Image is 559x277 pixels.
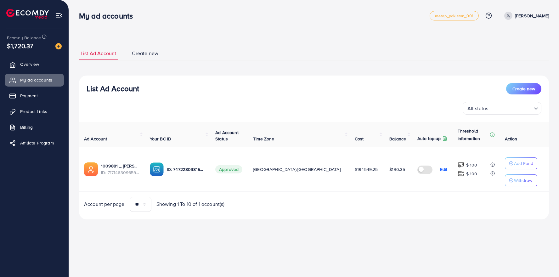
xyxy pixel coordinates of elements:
[150,136,172,142] span: Your BC ID
[505,157,537,169] button: Add Fund
[20,61,39,67] span: Overview
[84,136,107,142] span: Ad Account
[215,165,242,173] span: Approved
[5,89,64,102] a: Payment
[417,135,441,142] p: Auto top-up
[463,102,541,115] div: Search for option
[5,121,64,133] a: Billing
[512,86,535,92] span: Create new
[253,136,274,142] span: Time Zone
[532,249,554,272] iframe: Chat
[440,166,448,173] p: Edit
[55,12,63,19] img: menu
[502,12,549,20] a: [PERSON_NAME]
[101,163,140,176] div: <span class='underline'>1009881 _ Qasim Naveed New</span></br>7171463096597299201
[515,12,549,20] p: [PERSON_NAME]
[156,201,225,208] span: Showing 1 To 10 of 1 account(s)
[6,9,49,19] img: logo
[84,201,125,208] span: Account per page
[506,83,541,94] button: Create new
[5,74,64,86] a: My ad accounts
[466,104,490,113] span: All status
[20,108,47,115] span: Product Links
[150,162,164,176] img: ic-ba-acc.ded83a64.svg
[490,103,531,113] input: Search for option
[5,137,64,149] a: Affiliate Program
[458,161,464,168] img: top-up amount
[430,11,479,20] a: metap_pakistan_001
[20,77,52,83] span: My ad accounts
[79,11,138,20] h3: My ad accounts
[355,166,378,172] span: $194549.25
[5,105,64,118] a: Product Links
[389,166,405,172] span: $190.35
[55,43,62,49] img: image
[458,127,488,142] p: Threshold information
[215,129,239,142] span: Ad Account Status
[7,41,33,50] span: $1,720.37
[389,136,406,142] span: Balance
[514,177,532,184] p: Withdraw
[355,136,364,142] span: Cost
[20,140,54,146] span: Affiliate Program
[458,170,464,177] img: top-up amount
[5,58,64,71] a: Overview
[466,170,477,178] p: $ 100
[253,166,341,172] span: [GEOGRAPHIC_DATA]/[GEOGRAPHIC_DATA]
[505,136,517,142] span: Action
[132,50,158,57] span: Create new
[466,161,477,169] p: $ 100
[167,166,206,173] p: ID: 7472280381585227777
[7,35,41,41] span: Ecomdy Balance
[101,169,140,176] span: ID: 7171463096597299201
[81,50,116,57] span: List Ad Account
[514,160,533,167] p: Add Fund
[20,93,38,99] span: Payment
[435,14,473,18] span: metap_pakistan_001
[20,124,33,130] span: Billing
[87,84,139,93] h3: List Ad Account
[84,162,98,176] img: ic-ads-acc.e4c84228.svg
[101,163,140,169] a: 1009881 _ [PERSON_NAME] New
[505,174,537,186] button: Withdraw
